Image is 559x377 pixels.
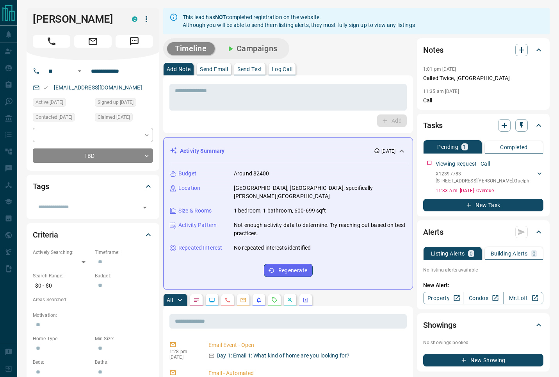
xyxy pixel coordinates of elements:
p: Viewing Request - Call [436,160,490,168]
div: X12397783[STREET_ADDRESS][PERSON_NAME],Guelph [436,169,543,186]
div: Criteria [33,225,153,244]
p: No repeated interests identified [234,244,311,252]
p: Listing Alerts [431,251,465,256]
p: 11:35 am [DATE] [423,89,459,94]
p: No listing alerts available [423,266,543,273]
p: Baths: [95,359,153,366]
p: No showings booked [423,339,543,346]
strong: NOT [215,14,226,20]
p: Budget [178,170,196,178]
p: Repeated Interest [178,244,222,252]
a: Condos [463,292,503,304]
span: Active [DATE] [36,98,63,106]
p: 1:01 pm [DATE] [423,66,456,72]
p: $0 - $0 [33,279,91,292]
button: Timeline [167,42,215,55]
p: Not enough activity data to determine. Try reaching out based on best practices. [234,221,406,238]
svg: Lead Browsing Activity [209,297,215,303]
p: Call [423,96,543,105]
span: Contacted [DATE] [36,113,72,121]
div: Activity Summary[DATE] [170,144,406,158]
button: Regenerate [264,264,313,277]
span: Call [33,35,70,48]
p: Send Email [200,66,228,72]
h2: Tags [33,180,49,193]
div: Tue Oct 14 2025 [95,98,153,109]
div: Tue Oct 14 2025 [95,113,153,124]
p: 1 bedroom, 1 bathroom, 600-699 sqft [234,207,326,215]
p: Search Range: [33,272,91,279]
p: Around $2400 [234,170,269,178]
p: Activity Pattern [178,221,217,229]
p: Pending [437,144,458,150]
p: 0 [470,251,473,256]
p: Send Text [237,66,262,72]
div: Showings [423,316,543,334]
div: Tue Oct 14 2025 [33,98,91,109]
p: [DATE] [169,354,197,360]
h1: [PERSON_NAME] [33,13,120,25]
p: All [167,297,173,303]
p: Motivation: [33,312,153,319]
p: Location [178,184,200,192]
p: [STREET_ADDRESS][PERSON_NAME] , Guelph [436,177,529,184]
p: Add Note [167,66,190,72]
p: Beds: [33,359,91,366]
p: Activity Summary [180,147,224,155]
p: 1 [463,144,466,150]
h2: Criteria [33,229,58,241]
button: Campaigns [218,42,285,55]
p: Min Size: [95,335,153,342]
svg: Email Valid [43,85,48,91]
div: Tue Oct 14 2025 [33,113,91,124]
h2: Alerts [423,226,443,238]
button: New Task [423,199,543,211]
button: Open [139,202,150,213]
svg: Listing Alerts [256,297,262,303]
svg: Requests [271,297,278,303]
span: Message [116,35,153,48]
button: New Showing [423,354,543,366]
div: TBD [33,148,153,163]
p: Actively Searching: [33,249,91,256]
p: Building Alerts [491,251,528,256]
div: condos.ca [132,16,137,22]
div: Tags [33,177,153,196]
h2: Showings [423,319,456,331]
div: Alerts [423,223,543,241]
svg: Calls [224,297,231,303]
p: New Alert: [423,281,543,289]
button: Open [75,66,84,76]
p: Log Call [272,66,292,72]
p: Completed [500,145,528,150]
svg: Agent Actions [303,297,309,303]
div: Notes [423,41,543,59]
p: Size & Rooms [178,207,212,215]
span: Signed up [DATE] [98,98,134,106]
p: X12397783 [436,170,529,177]
p: Areas Searched: [33,296,153,303]
svg: Emails [240,297,246,303]
div: Tasks [423,116,543,135]
div: This lead has completed registration on the website. Although you will be able to send them listi... [183,10,415,32]
p: 11:33 a.m. [DATE] - Overdue [436,187,543,194]
p: Day 1: Email 1: What kind of home are you looking for? [217,352,349,360]
p: Email Event - Open [208,341,404,349]
svg: Notes [193,297,199,303]
a: Mr.Loft [503,292,543,304]
svg: Opportunities [287,297,293,303]
span: Email [74,35,112,48]
p: 1:28 pm [169,349,197,354]
a: [EMAIL_ADDRESS][DOMAIN_NAME] [54,84,142,91]
p: [DATE] [381,148,395,155]
a: Property [423,292,463,304]
p: 0 [532,251,536,256]
p: [GEOGRAPHIC_DATA], [GEOGRAPHIC_DATA], specifically [PERSON_NAME][GEOGRAPHIC_DATA] [234,184,406,200]
h2: Tasks [423,119,443,132]
span: Claimed [DATE] [98,113,130,121]
p: Timeframe: [95,249,153,256]
p: Budget: [95,272,153,279]
p: Home Type: [33,335,91,342]
h2: Notes [423,44,443,56]
p: Called Twice, [GEOGRAPHIC_DATA] [423,74,543,82]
